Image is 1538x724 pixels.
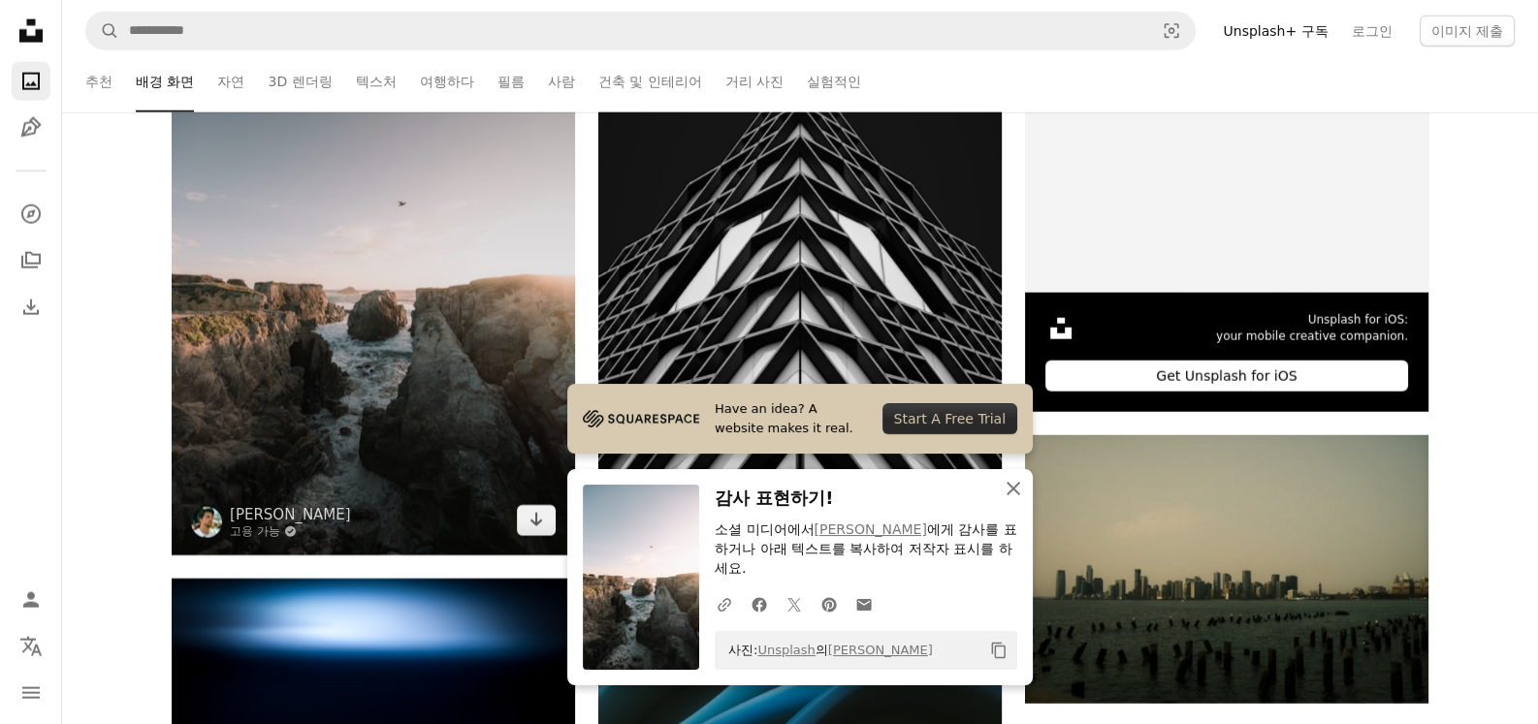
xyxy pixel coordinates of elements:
[1045,313,1076,344] img: file-1631306537910-2580a29a3cfcimage
[12,109,50,147] a: 일러스트
[1340,16,1404,47] a: 로그인
[172,277,575,295] a: 해질녘에 파도가 부서지는 바위가 많은 해안선.
[715,399,867,438] span: Have an idea? A website makes it real.
[12,241,50,280] a: 컬렉션
[85,12,1196,50] form: 사이트 전체에서 이미지 찾기
[356,50,397,112] a: 텍스처
[497,50,525,112] a: 필름
[191,507,222,538] img: Kevin Mueller의 프로필로 이동
[1025,435,1428,704] img: 수역을 가로지르는 먼 도시 풍경
[12,581,50,619] a: 로그인 / 가입
[12,195,50,234] a: 탐색
[583,404,699,433] img: file-1705255347840-230a6ab5bca9image
[777,584,812,623] a: Twitter에 공유
[12,627,50,666] button: 언어
[1025,560,1428,578] a: 수역을 가로지르는 먼 도시 풍경
[757,643,815,657] a: Unsplash
[86,13,119,49] button: Unsplash 검색
[548,50,575,112] a: 사람
[12,62,50,101] a: 사진
[812,584,847,623] a: Pinterest에 공유
[719,635,933,666] span: 사진: 의
[1211,16,1339,47] a: Unsplash+ 구독
[12,674,50,712] button: 메뉴
[1216,312,1408,345] span: Unsplash for iOS: your mobile creative companion.
[1420,16,1515,47] button: 이미지 제출
[882,403,1017,434] div: Start A Free Trial
[982,634,1015,667] button: 클립보드에 복사하기
[715,520,1017,579] p: 소셜 미디어에서 에게 감사를 표하거나 아래 텍스트를 복사하여 저작자 표시를 하세요.
[814,521,926,537] a: [PERSON_NAME]
[1045,361,1408,392] div: Get Unsplash for iOS
[847,584,881,623] a: 이메일로 공유에 공유
[567,384,1033,454] a: Have an idea? A website makes it real.Start A Free Trial
[12,12,50,54] a: 홈 — Unsplash
[807,50,861,112] a: 실험적인
[517,505,556,536] a: 다운로드
[85,50,112,112] a: 추천
[230,505,351,524] a: [PERSON_NAME]
[1148,13,1195,49] button: 시각적 검색
[268,50,332,112] a: 3D 렌더링
[420,50,474,112] a: 여행하다
[172,17,575,555] img: 해질녘에 파도가 부서지는 바위가 많은 해안선.
[217,50,244,112] a: 자연
[12,288,50,327] a: 다운로드 내역
[742,584,777,623] a: Facebook에 공유
[828,643,933,657] a: [PERSON_NAME]
[598,50,702,112] a: 건축 및 인테리어
[725,50,784,112] a: 거리 사진
[715,485,1017,513] h3: 감사 표현하기!
[230,524,351,540] a: 고용 가능
[598,234,1002,251] a: 어두운 하늘을 배경으로 한 현대적인 기하학적 건물 외관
